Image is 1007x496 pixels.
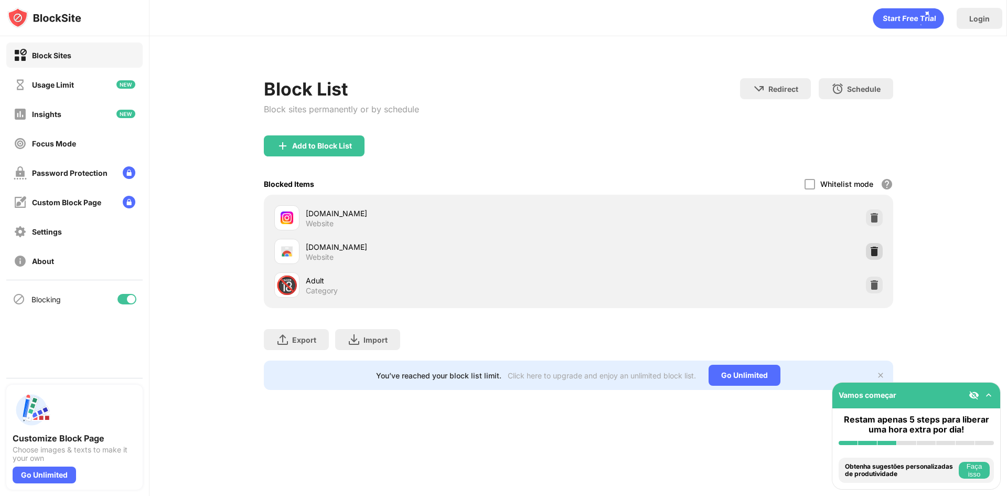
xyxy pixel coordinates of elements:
[32,110,61,119] div: Insights
[276,275,298,296] div: 🔞
[264,78,419,100] div: Block List
[32,139,76,148] div: Focus Mode
[508,371,696,380] div: Click here to upgrade and enjoy an unlimited block list.
[306,286,338,296] div: Category
[116,80,135,89] img: new-icon.svg
[13,391,50,429] img: push-custom-page.svg
[292,142,352,150] div: Add to Block List
[14,166,27,180] img: password-protection-off.svg
[969,390,979,400] img: eye-not-visible.svg
[32,227,62,236] div: Settings
[7,7,81,28] img: logo-blocksite.svg
[123,196,135,208] img: lock-menu.svg
[306,241,579,252] div: [DOMAIN_NAME]
[768,85,798,93] div: Redirect
[13,293,25,305] img: blocking-icon.svg
[14,225,27,238] img: settings-off.svg
[306,252,334,262] div: Website
[13,433,136,444] div: Customize Block Page
[264,180,314,188] div: Blocked Items
[123,166,135,179] img: lock-menu.svg
[281,245,293,258] img: favicons
[306,275,579,286] div: Adult
[839,391,896,399] div: Vamos começar
[839,415,994,435] div: Restam apenas 5 steps para liberar uma hora extra por dia!
[32,257,54,266] div: About
[983,390,994,400] img: omni-setup-toggle.svg
[32,80,74,89] div: Usage Limit
[306,219,334,228] div: Website
[14,108,27,121] img: insights-off.svg
[32,198,101,207] div: Custom Block Page
[709,365,780,386] div: Go Unlimited
[873,8,944,29] div: animation
[845,463,956,478] div: Obtenha sugestões personalizadas de produtividade
[14,196,27,209] img: customize-block-page-off.svg
[116,110,135,118] img: new-icon.svg
[14,137,27,150] img: focus-off.svg
[959,462,990,479] button: Faça isso
[376,371,501,380] div: You’ve reached your block list limit.
[14,49,27,62] img: block-on.svg
[876,371,885,379] img: x-button.svg
[13,467,76,483] div: Go Unlimited
[281,212,293,224] img: favicons
[292,335,316,344] div: Export
[306,208,579,219] div: [DOMAIN_NAME]
[969,14,990,23] div: Login
[13,446,136,462] div: Choose images & texts to make it your own
[14,255,27,268] img: about-off.svg
[32,168,108,177] div: Password Protection
[264,104,419,114] div: Block sites permanently or by schedule
[14,78,27,91] img: time-usage-off.svg
[820,180,873,188] div: Whitelist mode
[847,85,881,93] div: Schedule
[363,335,388,344] div: Import
[31,295,61,304] div: Blocking
[32,51,71,60] div: Block Sites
